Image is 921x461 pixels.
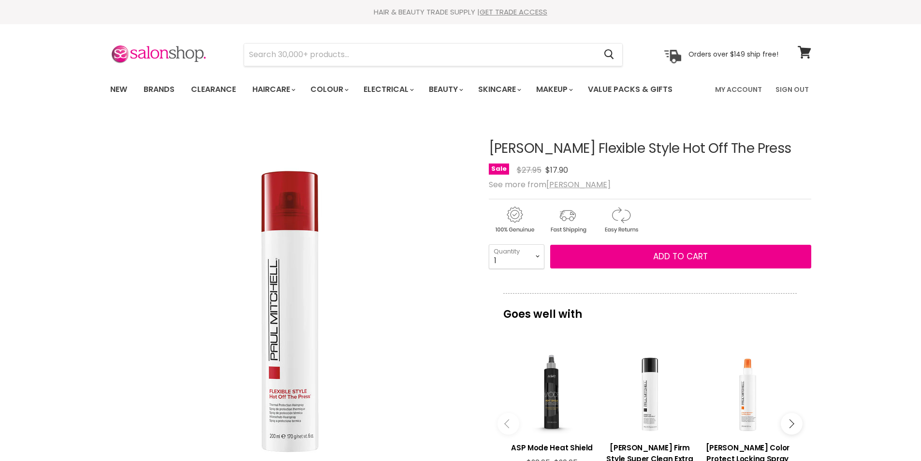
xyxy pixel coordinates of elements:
button: Search [597,44,622,66]
a: My Account [709,79,768,100]
a: Value Packs & Gifts [581,79,680,100]
p: Orders over $149 ship free! [688,50,778,59]
a: Makeup [529,79,579,100]
a: Sign Out [770,79,815,100]
a: [PERSON_NAME] [546,179,611,190]
p: Goes well with [503,293,797,325]
iframe: Gorgias live chat messenger [873,416,911,451]
a: Brands [136,79,182,100]
h1: [PERSON_NAME] Flexible Style Hot Off The Press [489,141,811,156]
span: See more from [489,179,611,190]
a: New [103,79,134,100]
a: View product:ASP Mode Heat Shield [508,435,596,458]
select: Quantity [489,244,544,268]
a: Electrical [356,79,420,100]
input: Search [244,44,597,66]
button: Add to cart [550,245,811,269]
a: Colour [303,79,354,100]
img: returns.gif [595,205,646,235]
form: Product [244,43,623,66]
nav: Main [98,75,823,104]
a: Haircare [245,79,301,100]
span: Sale [489,164,509,175]
a: Clearance [184,79,243,100]
div: HAIR & BEAUTY TRADE SUPPLY | [98,7,823,17]
h3: ASP Mode Heat Shield [508,442,596,453]
span: $27.95 [517,164,541,176]
span: $17.90 [545,164,568,176]
ul: Main menu [103,75,695,104]
a: GET TRADE ACCESS [480,7,547,17]
a: Skincare [471,79,527,100]
span: Add to cart [653,251,708,262]
a: Beauty [422,79,469,100]
img: shipping.gif [542,205,593,235]
img: genuine.gif [489,205,540,235]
